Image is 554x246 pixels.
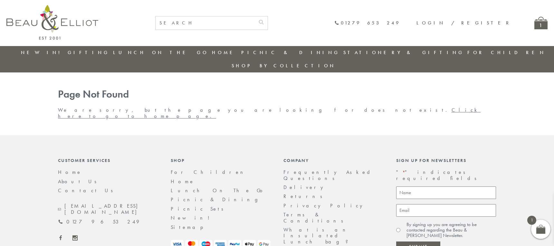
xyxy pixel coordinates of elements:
[171,178,195,185] a: Home
[171,158,271,163] div: Shop
[52,89,502,119] div: We are sorry, but the page you are looking for does not exist.
[467,49,546,56] a: For Children
[334,20,400,26] a: 01279 653 249
[171,214,214,221] a: New in!
[212,49,238,56] a: Home
[396,158,496,163] div: Sign up for newsletters
[58,107,481,119] a: Click here to go to home page.
[58,219,139,225] a: 01279 653 249
[68,49,110,56] a: Gifting
[6,5,98,40] img: logo
[58,158,158,163] div: Customer Services
[241,49,340,56] a: Picnic & Dining
[406,222,496,239] label: By signing up you are agreeing to be contacted regarding the Beau & [PERSON_NAME] Newsletter.
[283,193,327,200] a: Returns
[58,169,82,175] a: Home
[416,20,512,26] a: Login / Register
[232,62,336,69] a: Shop by collection
[156,16,255,30] input: SEARCH
[171,169,248,175] a: For Children
[396,204,496,217] input: Email
[58,178,101,185] a: About Us
[58,203,158,215] a: [EMAIL_ADDRESS][DOMAIN_NAME]
[396,186,496,199] input: Name
[283,184,327,191] a: Delivery
[171,196,264,203] a: Picnic & Dining
[283,169,374,181] a: Frequently Asked Questions
[343,49,464,56] a: Stationery & Gifting
[283,226,353,245] a: What is an Insulated Lunch bag?
[171,187,266,194] a: Lunch On The Go
[113,49,208,56] a: Lunch On The Go
[283,158,383,163] div: Company
[527,216,536,225] span: 1
[534,17,548,29] a: 1
[171,224,212,231] a: Sitemap
[396,169,496,181] p: " " indicates required fields
[171,205,228,212] a: Picnic Sets
[58,187,117,194] a: Contact Us
[283,211,348,224] a: Terms & Conditions
[58,89,496,100] h1: Page Not Found
[283,202,366,209] a: Privacy Policy
[21,49,64,56] a: New in!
